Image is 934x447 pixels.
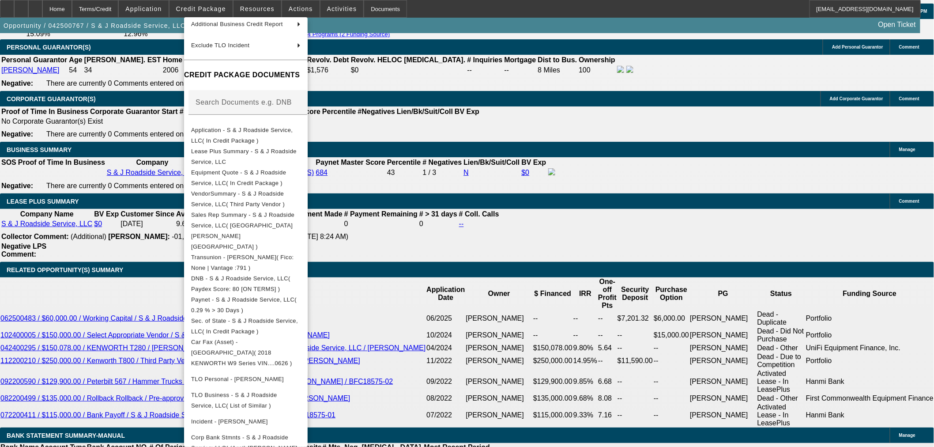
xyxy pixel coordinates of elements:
[191,296,297,313] span: Paynet - S & J Roadside Service, LLC( 0.29 % > 30 Days )
[184,390,308,411] button: TLO Business - S & J Roadside Service, LLC( List of Similar )
[184,70,308,80] h4: CREDIT PACKAGE DOCUMENTS
[191,190,285,207] span: VendorSummary - S & J Roadside Service, LLC( Third Party Vendor )
[191,391,277,409] span: TLO Business - S & J Roadside Service, LLC( List of Similar )
[184,188,308,209] button: VendorSummary - S & J Roadside Service, LLC( Third Party Vendor )
[191,418,268,424] span: Incident - [PERSON_NAME]
[184,315,308,337] button: Sec. of State - S & J Roadside Service, LLC( In Credit Package )
[184,125,308,146] button: Application - S & J Roadside Service, LLC( In Credit Package )
[184,368,308,390] button: TLO Personal - Wood, Sean
[184,411,308,432] button: Incident - Wood, Sean
[184,337,308,368] button: Car Fax (Asset) - KENWORTH( 2018 KENWORTH W9 Series VIN....0626 )
[191,338,292,366] span: Car Fax (Asset) - [GEOGRAPHIC_DATA]( 2018 KENWORTH W9 Series VIN....0626 )
[191,42,249,49] span: Exclude TLO Incident
[184,294,308,315] button: Paynet - S & J Roadside Service, LLC( 0.29 % > 30 Days )
[191,275,290,292] span: DNB - S & J Roadside Service, LLC( Paydex Score: 80 [ON TERMS] )
[191,21,283,27] span: Additional Business Credit Report
[191,169,286,186] span: Equipment Quote - S & J Roadside Service, LLC( In Credit Package )
[184,146,308,167] button: Lease Plus Summary - S & J Roadside Service, LLC
[184,252,308,273] button: Transunion - Wood, Sean( Fico: None | Vantage :791 )
[191,211,294,250] span: Sales Rep Summary - S & J Roadside Service, LLC( [GEOGRAPHIC_DATA][PERSON_NAME][GEOGRAPHIC_DATA] )
[191,126,293,144] span: Application - S & J Roadside Service, LLC( In Credit Package )
[184,209,308,252] button: Sales Rep Summary - S & J Roadside Service, LLC( Martell, Heath )
[196,98,292,106] mat-label: Search Documents e.g. DNB
[191,254,294,271] span: Transunion - [PERSON_NAME]( Fico: None | Vantage :791 )
[184,273,308,294] button: DNB - S & J Roadside Service, LLC( Paydex Score: 80 [ON TERMS] )
[191,148,297,165] span: Lease Plus Summary - S & J Roadside Service, LLC
[191,375,284,382] span: TLO Personal - [PERSON_NAME]
[191,317,298,334] span: Sec. of State - S & J Roadside Service, LLC( In Credit Package )
[184,167,308,188] button: Equipment Quote - S & J Roadside Service, LLC( In Credit Package )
